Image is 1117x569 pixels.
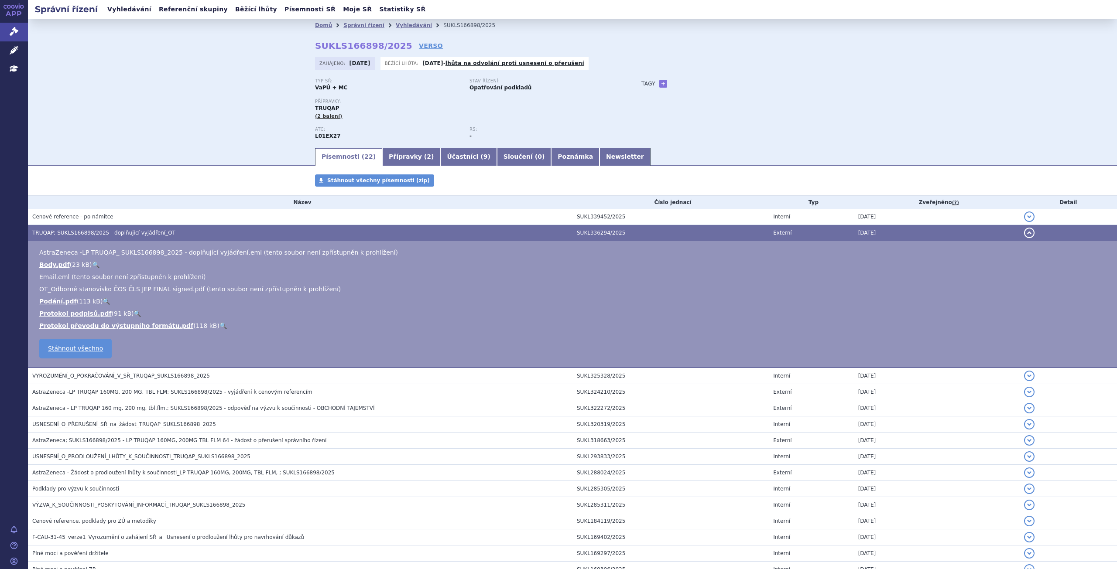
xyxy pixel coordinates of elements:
[1024,387,1035,397] button: detail
[641,78,655,89] h3: Tagy
[1024,532,1035,542] button: detail
[469,85,531,91] strong: Opatřování podkladů
[32,437,326,443] span: AstraZeneca; SUKLS166898/2025 - LP TRUQAP 160MG, 200MG TBL FLM 64 - žádost o přerušení správního ...
[315,78,461,84] p: Typ SŘ:
[349,60,370,66] strong: [DATE]
[39,261,70,268] a: Body.pdf
[72,261,89,268] span: 23 kB
[854,465,1020,481] td: [DATE]
[854,416,1020,433] td: [DATE]
[773,486,790,492] span: Interní
[327,177,430,184] span: Stáhnout všechny písemnosti (zip)
[233,3,280,15] a: Běžící lhůty
[854,368,1020,384] td: [DATE]
[92,261,99,268] a: 🔍
[1024,500,1035,510] button: detail
[773,534,790,540] span: Interní
[854,545,1020,562] td: [DATE]
[422,60,443,66] strong: [DATE]
[319,60,347,67] span: Zahájeno:
[32,230,175,236] span: TRUQAP; SUKLS166898/2025 - doplňující vyjádření_OT
[32,550,109,556] span: Plné moci a pověření držitele
[572,465,769,481] td: SUKL288024/2025
[773,437,791,443] span: Externí
[134,310,141,317] a: 🔍
[773,518,790,524] span: Interní
[32,502,245,508] span: VÝZVA_K_SOUČINNOSTI_POSKYTOVÁNÍ_INFORMACÍ_TRUQAP_SUKLS166898_2025
[422,60,584,67] p: -
[1024,403,1035,413] button: detail
[572,384,769,400] td: SUKL324210/2025
[572,416,769,433] td: SUKL320319/2025
[497,148,551,166] a: Sloučení (0)
[773,502,790,508] span: Interní
[572,209,769,225] td: SUKL339452/2025
[1024,419,1035,429] button: detail
[483,153,488,160] span: 9
[445,60,584,66] a: lhůta na odvolání proti usnesení o přerušení
[854,497,1020,513] td: [DATE]
[572,449,769,465] td: SUKL293833/2025
[572,513,769,529] td: SUKL184119/2025
[769,196,853,209] th: Typ
[315,85,347,91] strong: VaPÚ + MC
[600,148,651,166] a: Newsletter
[572,545,769,562] td: SUKL169297/2025
[773,230,791,236] span: Externí
[469,133,472,139] strong: -
[396,22,432,28] a: Vyhledávání
[1024,548,1035,559] button: detail
[427,153,431,160] span: 2
[39,298,77,305] a: Podání.pdf
[1024,211,1035,222] button: detail
[854,384,1020,400] td: [DATE]
[572,368,769,384] td: SUKL325328/2025
[854,529,1020,545] td: [DATE]
[1024,451,1035,462] button: detail
[343,22,384,28] a: Správní řízení
[315,99,624,104] p: Přípravky:
[156,3,230,15] a: Referenční skupiny
[32,453,250,460] span: USNESENÍ_O_PRODLOUŽENÍ_LHŮTY_K_SOUČINNOSTI_TRUQAP_SUKLS166898_2025
[32,421,216,427] span: USNESENÍ_O_PŘERUŠENÍ_SŘ_na_žádost_TRUQAP_SUKLS166898_2025
[1024,228,1035,238] button: detail
[854,433,1020,449] td: [DATE]
[315,148,382,166] a: Písemnosti (22)
[572,225,769,241] td: SUKL336294/2025
[39,260,1108,269] li: ( )
[469,127,615,132] p: RS:
[440,148,497,166] a: Účastníci (9)
[219,322,227,329] a: 🔍
[572,481,769,497] td: SUKL285305/2025
[1024,484,1035,494] button: detail
[773,550,790,556] span: Interní
[1024,371,1035,381] button: detail
[659,80,667,88] a: +
[854,513,1020,529] td: [DATE]
[854,196,1020,209] th: Zveřejněno
[28,3,105,15] h2: Správní řízení
[773,389,791,395] span: Externí
[1024,516,1035,526] button: detail
[32,389,312,395] span: AstraZeneca -LP TRUQAP 160MG, 200 MG, TBL FLM; SUKLS166898/2025 - vyjádření k cenovým referencím
[315,113,343,119] span: (2 balení)
[315,22,332,28] a: Domů
[39,286,341,293] span: OT_Odborné stanovisko ČOS ČLS JEP FINAL signed.pdf (tento soubor není zpřístupněn k prohlížení)
[315,105,339,111] span: TRUQAP
[382,148,440,166] a: Přípravky (2)
[572,400,769,416] td: SUKL322272/2025
[952,200,959,206] abbr: (?)
[39,310,112,317] a: Protokol podpisů.pdf
[377,3,428,15] a: Statistiky SŘ
[364,153,373,160] span: 22
[572,196,769,209] th: Číslo jednací
[315,41,412,51] strong: SUKLS166898/2025
[854,209,1020,225] td: [DATE]
[773,405,791,411] span: Externí
[103,298,110,305] a: 🔍
[105,3,154,15] a: Vyhledávání
[32,405,374,411] span: AstraZeneca - LP TRUQAP 160 mg, 200 mg, tbl.flm.; SUKLS166898/2025 - odpověď na výzvu k součinnos...
[1020,196,1117,209] th: Detail
[315,174,434,187] a: Stáhnout všechny písemnosti (zip)
[419,41,443,50] a: VERSO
